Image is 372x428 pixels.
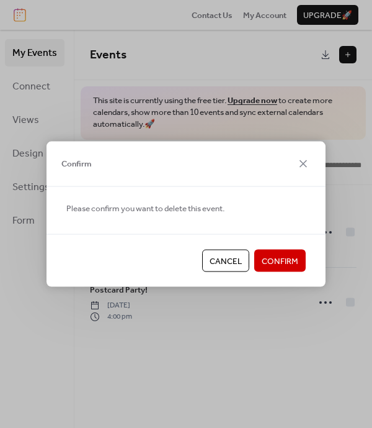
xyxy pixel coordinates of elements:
[262,255,298,268] span: Confirm
[202,250,249,272] button: Cancel
[61,158,92,170] span: Confirm
[210,255,242,268] span: Cancel
[254,250,306,272] button: Confirm
[66,202,224,214] span: Please confirm you want to delete this event.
